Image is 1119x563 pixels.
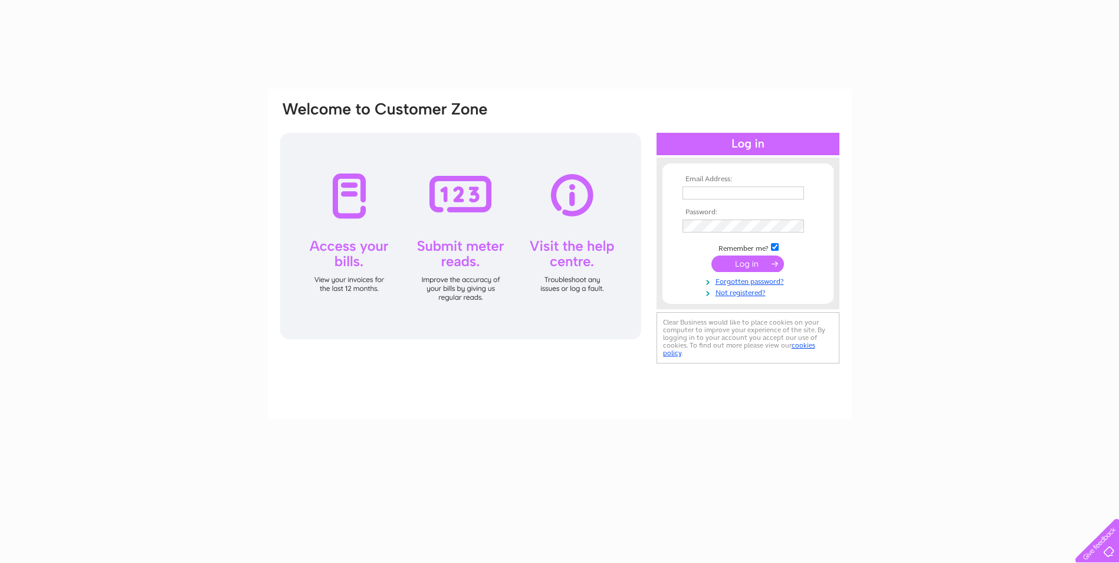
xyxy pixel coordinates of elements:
[680,208,816,217] th: Password:
[680,241,816,253] td: Remember me?
[682,275,816,286] a: Forgotten password?
[711,256,784,272] input: Submit
[657,312,839,364] div: Clear Business would like to place cookies on your computer to improve your experience of the sit...
[663,341,815,357] a: cookies policy
[682,286,816,297] a: Not registered?
[680,175,816,184] th: Email Address:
